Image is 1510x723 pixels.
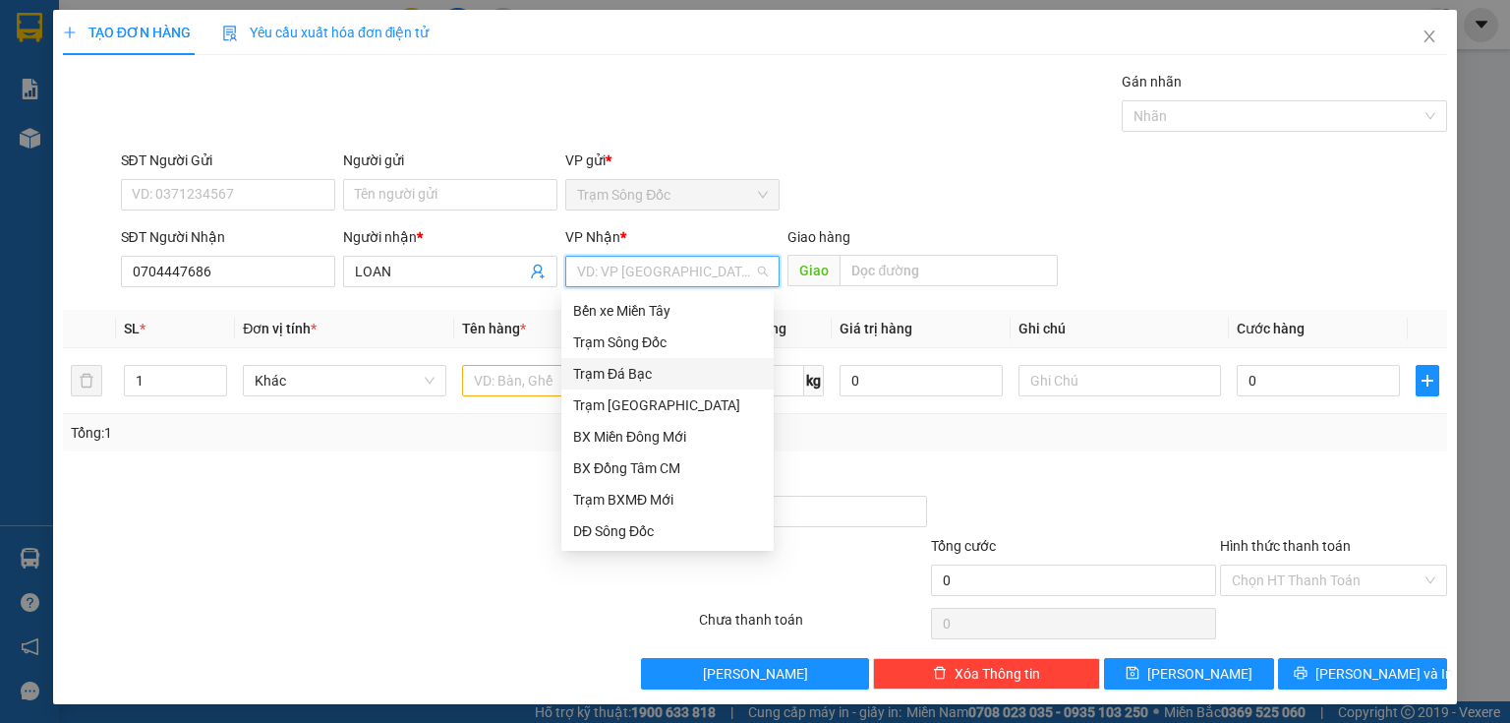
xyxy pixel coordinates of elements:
div: Trạm Sài Gòn [561,390,774,421]
span: VP Nhận [565,229,620,245]
button: [PERSON_NAME] [641,658,868,690]
div: BX Đồng Tâm CM [561,452,774,484]
span: save [1126,666,1139,682]
span: [PERSON_NAME] và In [1315,663,1453,685]
span: kg [804,365,824,396]
div: Bến xe Miền Tây [561,295,774,327]
div: VP gửi [565,150,780,171]
th: Ghi chú [1011,310,1229,348]
div: Trạm Đá Bạc [573,363,762,385]
div: Người gửi [343,150,557,171]
span: Giao [787,255,840,286]
input: VD: Bàn, Ghế [462,365,665,396]
div: Trạm Đá Bạc [561,358,774,390]
span: plus [63,26,77,39]
div: DĐ Sông Đốc [573,520,762,542]
span: Xóa Thông tin [955,663,1040,685]
span: Giá trị hàng [840,321,912,336]
button: delete [71,365,102,396]
span: user-add [530,264,546,279]
input: Dọc đường [840,255,1058,286]
button: save[PERSON_NAME] [1104,658,1274,690]
input: 0 [840,365,1003,396]
div: Tổng: 1 [71,422,584,444]
span: Tổng cước [931,538,996,554]
span: Tên hàng [462,321,526,336]
label: Hình thức thanh toán [1220,538,1351,554]
div: Người nhận [343,226,557,248]
div: BX Miền Đông Mới [573,426,762,448]
span: printer [1294,666,1307,682]
span: close [1422,29,1437,44]
span: plus [1417,373,1438,389]
div: Trạm Sông Đốc [561,327,774,358]
span: [PERSON_NAME] [703,663,808,685]
button: plus [1416,365,1439,396]
label: Gán nhãn [1122,74,1182,90]
span: Khác [255,366,434,395]
span: delete [933,666,947,682]
div: Chưa thanh toán [697,609,928,643]
span: Đơn vị tính [243,321,317,336]
span: Yêu cầu xuất hóa đơn điện tử [222,25,430,40]
div: Trạm Sông Đốc [573,331,762,353]
span: SL [124,321,140,336]
div: SĐT Người Gửi [121,150,335,171]
div: DĐ Sông Đốc [561,515,774,547]
span: [PERSON_NAME] [1147,663,1252,685]
input: Ghi Chú [1018,365,1221,396]
span: Cước hàng [1237,321,1305,336]
div: Trạm [GEOGRAPHIC_DATA] [573,394,762,416]
button: deleteXóa Thông tin [873,658,1100,690]
div: BX Miền Đông Mới [561,421,774,452]
div: SĐT Người Nhận [121,226,335,248]
div: Trạm BXMĐ Mới [573,489,762,511]
img: icon [222,26,238,41]
button: printer[PERSON_NAME] và In [1278,658,1448,690]
div: Trạm BXMĐ Mới [561,484,774,515]
div: BX Đồng Tâm CM [573,457,762,479]
button: Close [1402,10,1457,65]
span: Giao hàng [787,229,850,245]
span: Trạm Sông Đốc [577,180,768,210]
div: Bến xe Miền Tây [573,300,762,322]
span: TẠO ĐƠN HÀNG [63,25,191,40]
